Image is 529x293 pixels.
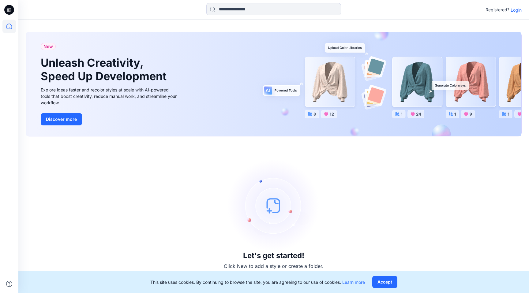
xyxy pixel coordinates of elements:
a: Learn more [342,280,365,285]
a: Discover more [41,113,178,125]
p: Login [511,7,522,13]
h3: Let's get started! [243,251,304,260]
span: New [43,43,53,50]
p: Registered? [486,6,509,13]
div: Explore ideas faster and recolor styles at scale with AI-powered tools that boost creativity, red... [41,87,178,106]
button: Accept [372,276,397,288]
p: This site uses cookies. By continuing to browse the site, you are agreeing to our use of cookies. [150,279,365,285]
p: Click New to add a style or create a folder. [224,262,324,270]
img: empty-state-image.svg [228,160,320,251]
button: Discover more [41,113,82,125]
h1: Unleash Creativity, Speed Up Development [41,56,169,83]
